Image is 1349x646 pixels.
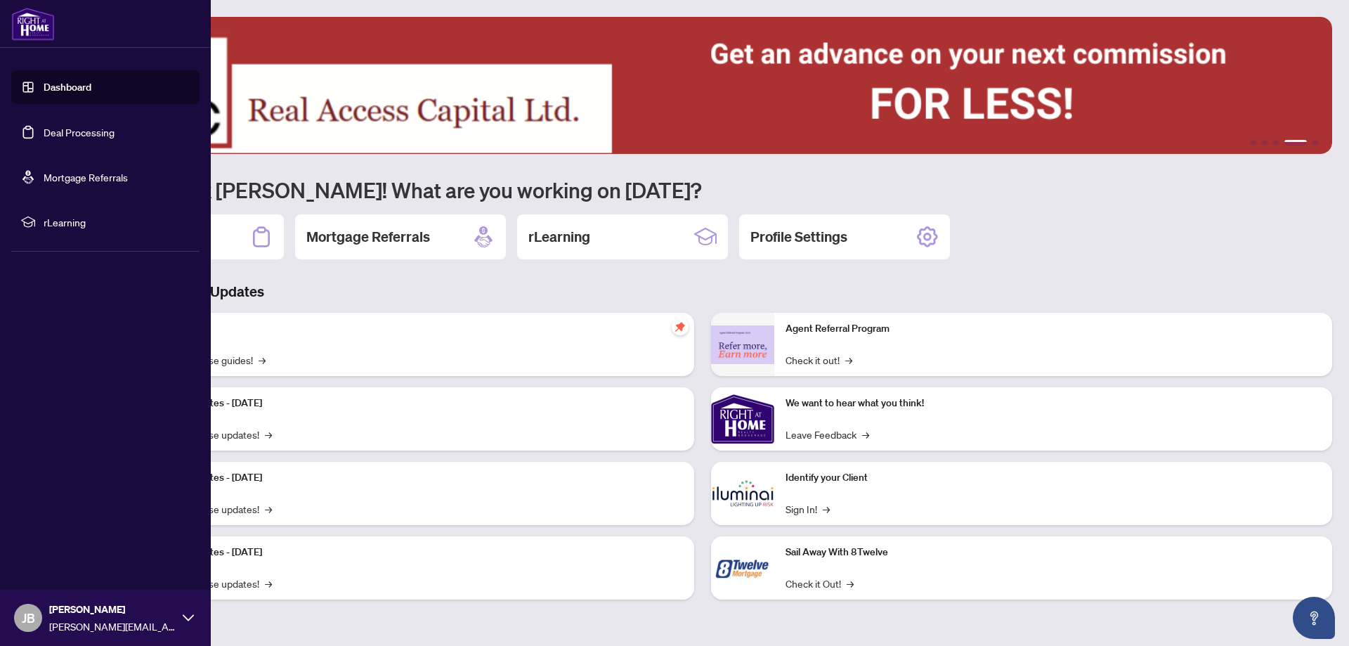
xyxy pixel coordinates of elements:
[823,501,830,517] span: →
[786,427,869,442] a: Leave Feedback→
[786,352,852,368] a: Check it out!→
[711,536,774,600] img: Sail Away With 8Twelve
[49,602,176,617] span: [PERSON_NAME]
[259,352,266,368] span: →
[672,318,689,335] span: pushpin
[786,576,854,591] a: Check it Out!→
[1284,140,1307,146] button: 4
[1262,140,1267,146] button: 2
[49,619,176,634] span: [PERSON_NAME][EMAIL_ADDRESS][PERSON_NAME][DOMAIN_NAME]
[44,126,115,138] a: Deal Processing
[148,396,683,411] p: Platform Updates - [DATE]
[44,171,128,183] a: Mortgage Referrals
[528,227,590,247] h2: rLearning
[847,576,854,591] span: →
[711,462,774,525] img: Identify your Client
[73,176,1332,203] h1: Welcome back [PERSON_NAME]! What are you working on [DATE]?
[862,427,869,442] span: →
[11,7,55,41] img: logo
[148,470,683,486] p: Platform Updates - [DATE]
[786,396,1321,411] p: We want to hear what you think!
[1251,140,1256,146] button: 1
[73,17,1332,154] img: Slide 3
[148,321,683,337] p: Self-Help
[265,427,272,442] span: →
[44,81,91,93] a: Dashboard
[265,501,272,517] span: →
[786,321,1321,337] p: Agent Referral Program
[265,576,272,591] span: →
[1273,140,1279,146] button: 3
[44,214,190,230] span: rLearning
[711,325,774,364] img: Agent Referral Program
[22,608,35,628] span: JB
[711,387,774,451] img: We want to hear what you think!
[306,227,430,247] h2: Mortgage Referrals
[73,282,1332,302] h3: Brokerage & Industry Updates
[148,545,683,560] p: Platform Updates - [DATE]
[786,501,830,517] a: Sign In!→
[750,227,847,247] h2: Profile Settings
[1312,140,1318,146] button: 5
[786,470,1321,486] p: Identify your Client
[845,352,852,368] span: →
[786,545,1321,560] p: Sail Away With 8Twelve
[1293,597,1335,639] button: Open asap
